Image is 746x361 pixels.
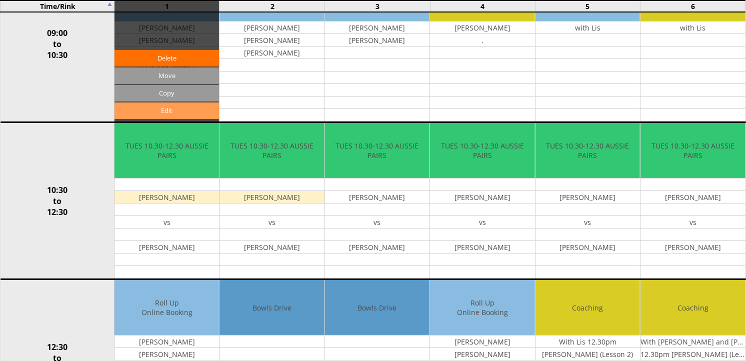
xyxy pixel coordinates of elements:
td: . [430,34,534,46]
td: 6 [640,0,745,12]
td: 12.30pm [PERSON_NAME] (Lesson 2) [640,348,745,360]
td: vs [114,216,219,228]
input: Copy [114,85,219,101]
input: Move [114,67,219,84]
td: [PERSON_NAME] (Lesson 2) [535,348,640,360]
a: Delete [114,50,219,66]
td: [PERSON_NAME] [219,191,324,203]
td: vs [219,216,324,228]
td: [PERSON_NAME] [114,241,219,253]
td: vs [640,216,745,228]
td: vs [535,216,640,228]
td: TUES 10.30-12.30 AUSSIE PAIRS [219,123,324,178]
td: [PERSON_NAME] [535,191,640,203]
td: [PERSON_NAME] [640,241,745,253]
td: vs [325,216,429,228]
td: [PERSON_NAME] [430,21,534,34]
td: [PERSON_NAME] [430,191,534,203]
td: with Lis [640,21,745,34]
td: TUES 10.30-12.30 AUSSIE PAIRS [325,123,429,178]
td: Time/Rink [0,0,114,12]
td: Roll Up Online Booking [430,280,534,335]
td: [PERSON_NAME] [219,241,324,253]
td: TUES 10.30-12.30 AUSSIE PAIRS [430,123,534,178]
td: 10:30 to 12:30 [0,122,114,279]
td: Bowls Drive [219,280,324,335]
td: [PERSON_NAME] [114,348,219,360]
td: [PERSON_NAME] [219,34,324,46]
td: Coaching [640,280,745,335]
td: Bowls Drive [325,280,429,335]
td: vs [430,216,534,228]
td: With Lis 12.30pm [535,335,640,348]
td: [PERSON_NAME] [219,21,324,34]
td: [PERSON_NAME] [640,191,745,203]
a: Edit [114,102,219,119]
td: [PERSON_NAME] [430,348,534,360]
td: 3 [325,0,430,12]
td: [PERSON_NAME] [325,191,429,203]
td: With [PERSON_NAME] and [PERSON_NAME] [640,335,745,348]
td: 5 [535,0,640,12]
td: Roll Up Online Booking [114,280,219,335]
td: Coaching [535,280,640,335]
td: [PERSON_NAME] [430,241,534,253]
td: 4 [430,0,535,12]
td: [PERSON_NAME] [325,241,429,253]
td: [PERSON_NAME] [219,46,324,59]
td: [PERSON_NAME] [430,335,534,348]
td: TUES 10.30-12.30 AUSSIE PAIRS [640,123,745,178]
td: 2 [220,0,325,12]
td: [PERSON_NAME] [325,21,429,34]
td: [PERSON_NAME] [325,34,429,46]
td: [PERSON_NAME] [114,191,219,203]
td: with Lis [535,21,640,34]
td: TUES 10.30-12.30 AUSSIE PAIRS [535,123,640,178]
td: [PERSON_NAME] [114,335,219,348]
td: TUES 10.30-12.30 AUSSIE PAIRS [114,123,219,178]
td: [PERSON_NAME] [535,241,640,253]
